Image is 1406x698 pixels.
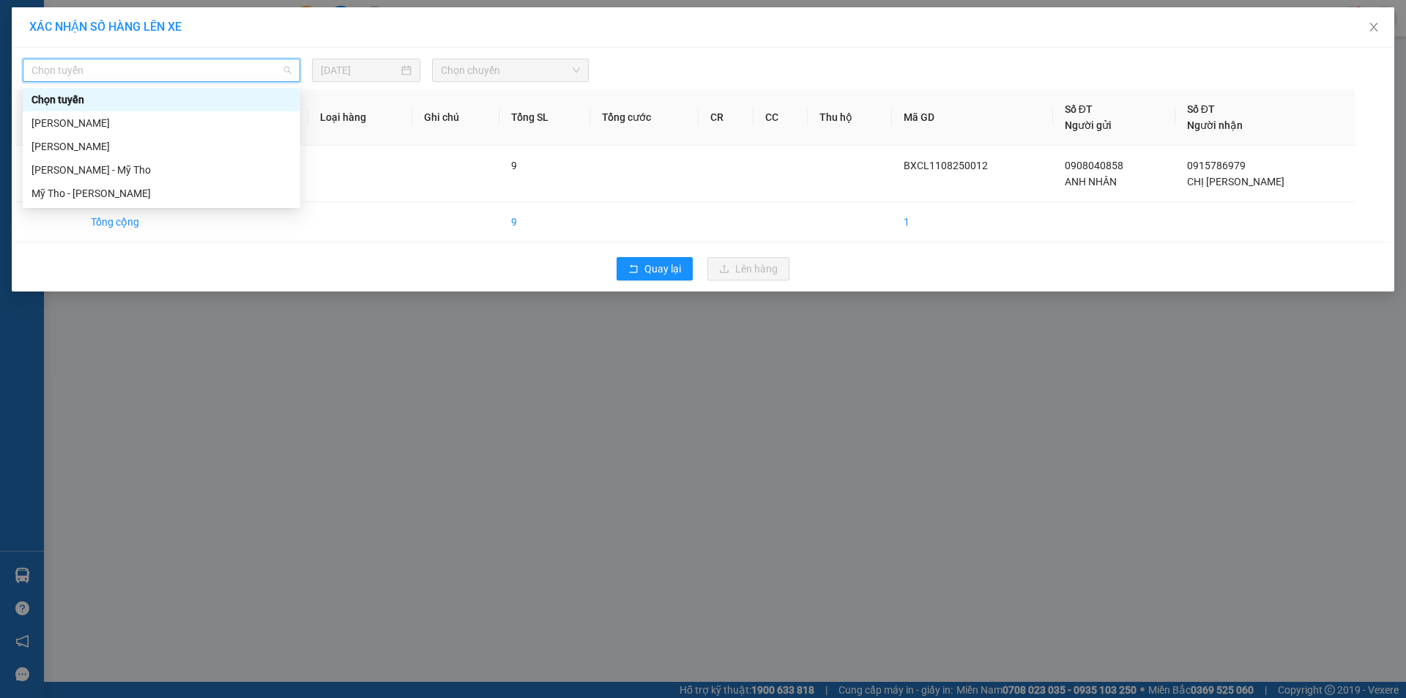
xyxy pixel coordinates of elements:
span: XÁC NHẬN SỐ HÀNG LÊN XE [29,20,182,34]
div: Cao Lãnh - Mỹ Tho [23,158,300,182]
div: [PERSON_NAME] [31,138,291,155]
span: Quay lại [644,261,681,277]
td: Tổng cộng [79,202,186,242]
div: Mỹ Tho - [PERSON_NAME] [31,185,291,201]
span: TGDD TÂN THANH [12,86,91,163]
div: BX [PERSON_NAME] [12,12,130,48]
div: 0915786979 [140,63,289,83]
span: Nhận: [140,12,175,28]
span: 0908040858 [1065,160,1123,171]
span: Gửi: [12,14,35,29]
div: Chọn tuyến [23,88,300,111]
span: close [1368,21,1380,33]
td: 9 [499,202,590,242]
td: 1 [892,202,1052,242]
span: Người nhận [1187,119,1243,131]
button: uploadLên hàng [707,257,789,281]
div: ANH NHÂN [12,48,130,65]
span: Số ĐT [1187,103,1215,115]
div: CHỊ [PERSON_NAME] [140,45,289,63]
span: BXCL1108250012 [904,160,988,171]
span: CHỊ [PERSON_NAME] [1187,176,1284,188]
div: Chọn tuyến [31,92,291,108]
div: 0908040858 [12,65,130,86]
span: Chọn tuyến [31,59,291,81]
div: Hồ Chí Minh - Cao Lãnh [23,135,300,158]
span: Số ĐT [1065,103,1093,115]
span: Người gửi [1065,119,1112,131]
div: [PERSON_NAME] - Mỹ Tho [31,162,291,178]
div: Mỹ Tho - Cao Lãnh [23,182,300,205]
th: Thu hộ [808,89,892,146]
span: ANH NHÂN [1065,176,1117,188]
th: CC [754,89,808,146]
div: [PERSON_NAME] [31,115,291,131]
button: Close [1353,7,1394,48]
td: 1 [15,146,79,202]
span: DĐ: [12,94,34,109]
div: [GEOGRAPHIC_DATA] [140,12,289,45]
span: 0915786979 [1187,160,1246,171]
th: Tổng cước [590,89,699,146]
th: Ghi chú [412,89,499,146]
input: 11/08/2025 [321,62,398,78]
th: Tổng SL [499,89,590,146]
th: Mã GD [892,89,1052,146]
th: STT [15,89,79,146]
span: 9 [511,160,517,171]
th: Loại hàng [308,89,412,146]
th: CR [699,89,754,146]
button: rollbackQuay lại [617,257,693,281]
div: Cao Lãnh - Hồ Chí Minh [23,111,300,135]
span: Chọn chuyến [441,59,580,81]
span: rollback [628,264,639,275]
